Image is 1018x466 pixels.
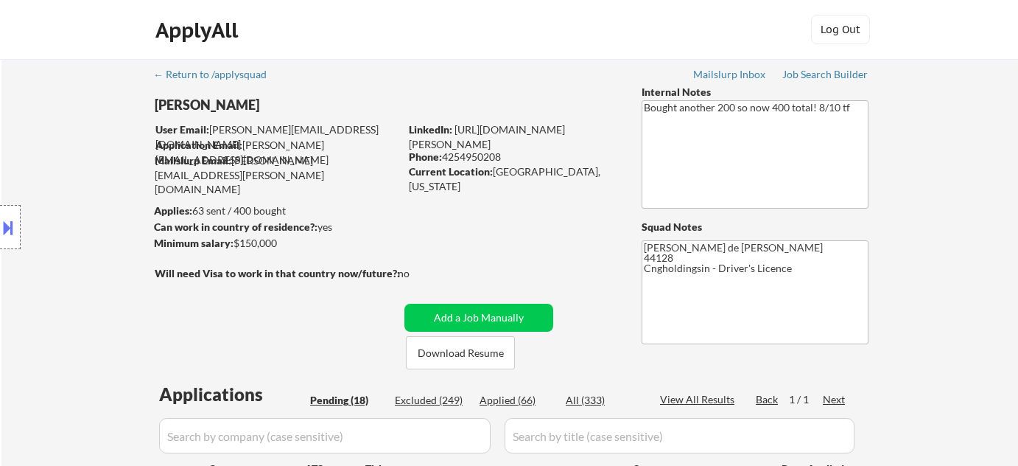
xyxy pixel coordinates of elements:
[566,393,639,408] div: All (333)
[409,150,442,163] strong: Phone:
[409,150,617,164] div: 4254950208
[480,393,553,408] div: Applied (66)
[404,304,553,332] button: Add a Job Manually
[409,165,493,178] strong: Current Location:
[154,204,399,218] div: 63 sent / 400 bought
[155,153,399,197] div: [PERSON_NAME][EMAIL_ADDRESS][PERSON_NAME][DOMAIN_NAME]
[693,69,767,80] div: Mailslurp Inbox
[153,69,281,80] div: ← Return to /applysquad
[782,69,868,80] div: Job Search Builder
[409,164,617,193] div: [GEOGRAPHIC_DATA], [US_STATE]
[505,418,854,453] input: Search by title (case sensitive)
[154,220,395,234] div: yes
[310,393,384,408] div: Pending (18)
[155,18,242,43] div: ApplyAll
[406,336,515,369] button: Download Resume
[155,267,400,279] strong: Will need Visa to work in that country now/future?:
[154,236,399,251] div: $150,000
[660,392,739,407] div: View All Results
[159,386,305,403] div: Applications
[642,85,868,100] div: Internal Notes
[398,266,440,281] div: no
[782,69,868,83] a: Job Search Builder
[409,123,452,136] strong: LinkedIn:
[159,418,491,453] input: Search by company (case sensitive)
[155,138,399,167] div: [PERSON_NAME][EMAIL_ADDRESS][DOMAIN_NAME]
[823,392,846,407] div: Next
[811,15,870,44] button: Log Out
[789,392,823,407] div: 1 / 1
[395,393,468,408] div: Excluded (249)
[153,69,281,83] a: ← Return to /applysquad
[756,392,779,407] div: Back
[155,122,399,151] div: [PERSON_NAME][EMAIL_ADDRESS][DOMAIN_NAME]
[693,69,767,83] a: Mailslurp Inbox
[642,220,868,234] div: Squad Notes
[409,123,565,150] a: [URL][DOMAIN_NAME][PERSON_NAME]
[155,96,457,114] div: [PERSON_NAME]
